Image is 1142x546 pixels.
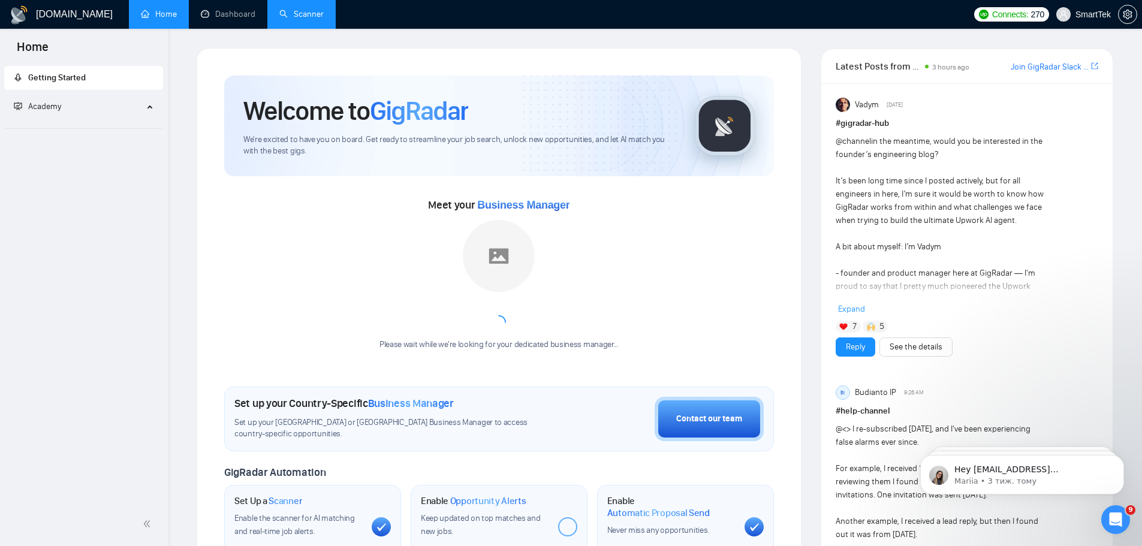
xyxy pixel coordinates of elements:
[141,9,177,19] a: homeHome
[368,397,454,410] span: Business Manager
[52,46,207,57] p: Message from Mariia, sent 3 тиж. тому
[836,59,921,74] span: Latest Posts from the GigRadar Community
[879,337,953,357] button: See the details
[838,304,865,314] span: Expand
[52,35,201,211] span: Hey [EMAIL_ADDRESS][PERSON_NAME][DOMAIN_NAME], Looks like your Upwork agency SmartTek Solutions r...
[846,340,865,354] a: Reply
[1059,10,1068,19] span: user
[1118,10,1137,19] a: setting
[1119,10,1137,19] span: setting
[695,96,755,156] img: gigradar-logo.png
[1118,5,1137,24] button: setting
[890,340,942,354] a: See the details
[4,66,163,90] li: Getting Started
[450,495,526,507] span: Opportunity Alerts
[904,387,924,398] span: 9:26 AM
[1030,8,1044,21] span: 270
[224,466,326,479] span: GigRadar Automation
[243,95,468,127] h1: Welcome to
[490,313,508,331] span: loading
[370,95,468,127] span: GigRadar
[10,5,29,25] img: logo
[234,397,454,410] h1: Set up your Country-Specific
[836,405,1098,418] h1: # help-channel
[234,417,552,440] span: Set up your [GEOGRAPHIC_DATA] or [GEOGRAPHIC_DATA] Business Manager to access country-specific op...
[269,495,302,507] span: Scanner
[839,322,848,331] img: ❤️
[234,513,355,536] span: Enable the scanner for AI matching and real-time job alerts.
[14,73,22,82] span: rocket
[1126,505,1135,515] span: 9
[867,322,875,331] img: 🙌
[14,102,22,110] span: fund-projection-screen
[421,513,541,536] span: Keep updated on top matches and new jobs.
[879,321,884,333] span: 5
[428,198,570,212] span: Meet your
[1091,61,1098,72] a: export
[607,525,709,535] span: Never miss any opportunities.
[836,98,850,112] img: Vadym
[143,518,155,530] span: double-left
[979,10,989,19] img: upwork-logo.png
[1011,61,1089,74] a: Join GigRadar Slack Community
[1091,61,1098,71] span: export
[421,495,526,507] h1: Enable
[836,337,875,357] button: Reply
[28,73,86,83] span: Getting Started
[607,507,710,519] span: Automatic Proposal Send
[676,412,742,426] div: Contact our team
[836,117,1098,130] h1: # gigradar-hub
[836,135,1046,478] div: in the meantime, would you be interested in the founder’s engineering blog? It’s been long time s...
[28,101,61,111] span: Academy
[234,495,302,507] h1: Set Up a
[852,321,857,333] span: 7
[201,9,255,19] a: dashboardDashboard
[887,99,903,110] span: [DATE]
[836,136,871,146] span: @channel
[279,9,324,19] a: searchScanner
[607,495,735,518] h1: Enable
[932,63,969,71] span: 3 hours ago
[855,98,879,111] span: Vadym
[477,199,570,211] span: Business Manager
[243,134,676,157] span: We're excited to have you on board. Get ready to streamline your job search, unlock new opportuni...
[372,339,626,351] div: Please wait while we're looking for your dedicated business manager...
[855,386,896,399] span: Budianto IP
[4,123,163,131] li: Academy Homepage
[1101,505,1130,534] iframe: Intercom live chat
[7,38,58,64] span: Home
[836,386,849,399] div: BI
[992,8,1028,21] span: Connects:
[655,397,764,441] button: Contact our team
[14,101,61,111] span: Academy
[463,220,535,292] img: placeholder.png
[902,430,1142,514] iframe: Intercom notifications повідомлення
